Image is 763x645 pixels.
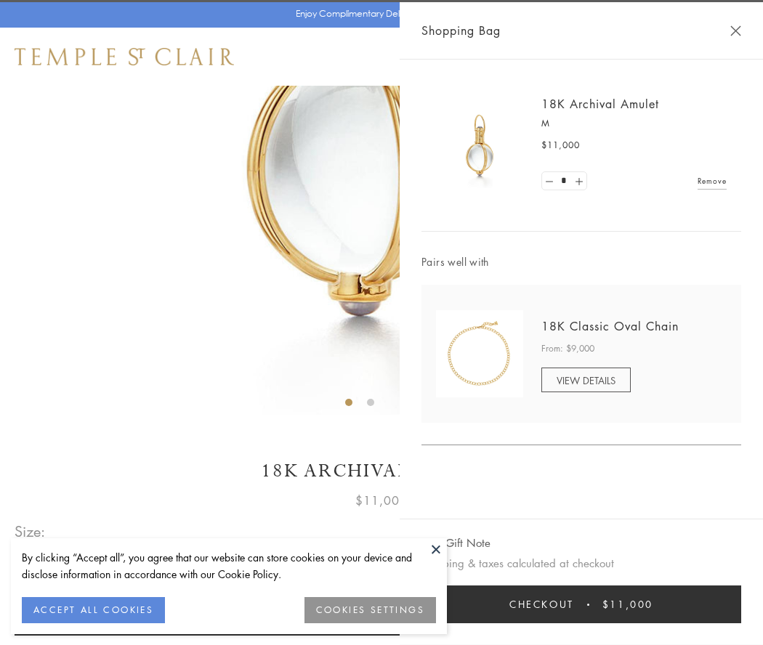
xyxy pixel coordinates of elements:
[541,341,594,356] span: From: $9,000
[541,368,631,392] a: VIEW DETAILS
[296,7,461,21] p: Enjoy Complimentary Delivery & Returns
[22,597,165,623] button: ACCEPT ALL COOKIES
[421,585,741,623] button: Checkout $11,000
[421,253,741,270] span: Pairs well with
[541,138,580,153] span: $11,000
[602,596,653,612] span: $11,000
[436,310,523,397] img: N88865-OV18
[22,549,436,583] div: By clicking “Accept all”, you agree that our website can store cookies on your device and disclos...
[15,48,234,65] img: Temple St. Clair
[15,519,47,543] span: Size:
[421,534,490,552] button: Add Gift Note
[557,373,615,387] span: VIEW DETAILS
[541,96,659,112] a: 18K Archival Amulet
[542,172,557,190] a: Set quantity to 0
[730,25,741,36] button: Close Shopping Bag
[421,554,741,572] p: Shipping & taxes calculated at checkout
[509,596,574,612] span: Checkout
[421,21,501,40] span: Shopping Bag
[541,318,679,334] a: 18K Classic Oval Chain
[571,172,586,190] a: Set quantity to 2
[436,102,523,189] img: 18K Archival Amulet
[304,597,436,623] button: COOKIES SETTINGS
[355,491,408,510] span: $11,000
[15,458,748,484] h1: 18K Archival Amulet
[698,173,727,189] a: Remove
[541,116,727,131] p: M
